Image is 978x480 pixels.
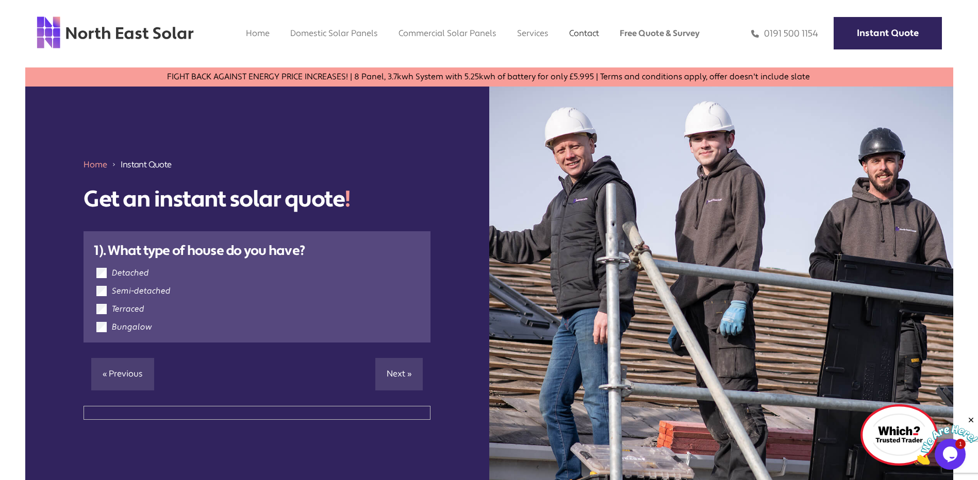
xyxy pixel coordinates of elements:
strong: 1). What type of house do you have? [94,242,305,260]
img: north east solar logo [36,15,194,49]
a: 0191 500 1154 [751,28,818,40]
iframe: chat widget [914,416,978,465]
label: Detached [112,268,149,278]
label: Terraced [112,304,144,314]
a: Commercial Solar Panels [399,28,496,39]
a: « Previous [91,358,154,390]
img: phone icon [751,28,759,40]
span: ! [344,185,350,214]
a: Next » [375,358,423,390]
span: Instant Quote [121,159,171,170]
a: Free Quote & Survey [620,28,700,39]
label: Bungalow [112,322,152,332]
h1: Get an instant solar quote [84,186,430,213]
img: 211688_forward_arrow_icon.svg [111,159,117,170]
a: Instant Quote [834,17,942,49]
a: Services [517,28,549,39]
a: Home [246,28,270,39]
img: which logo [860,404,938,466]
a: Domestic Solar Panels [290,28,378,39]
a: Home [84,159,107,170]
a: Contact [569,28,599,39]
label: Semi-detached [112,286,171,296]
